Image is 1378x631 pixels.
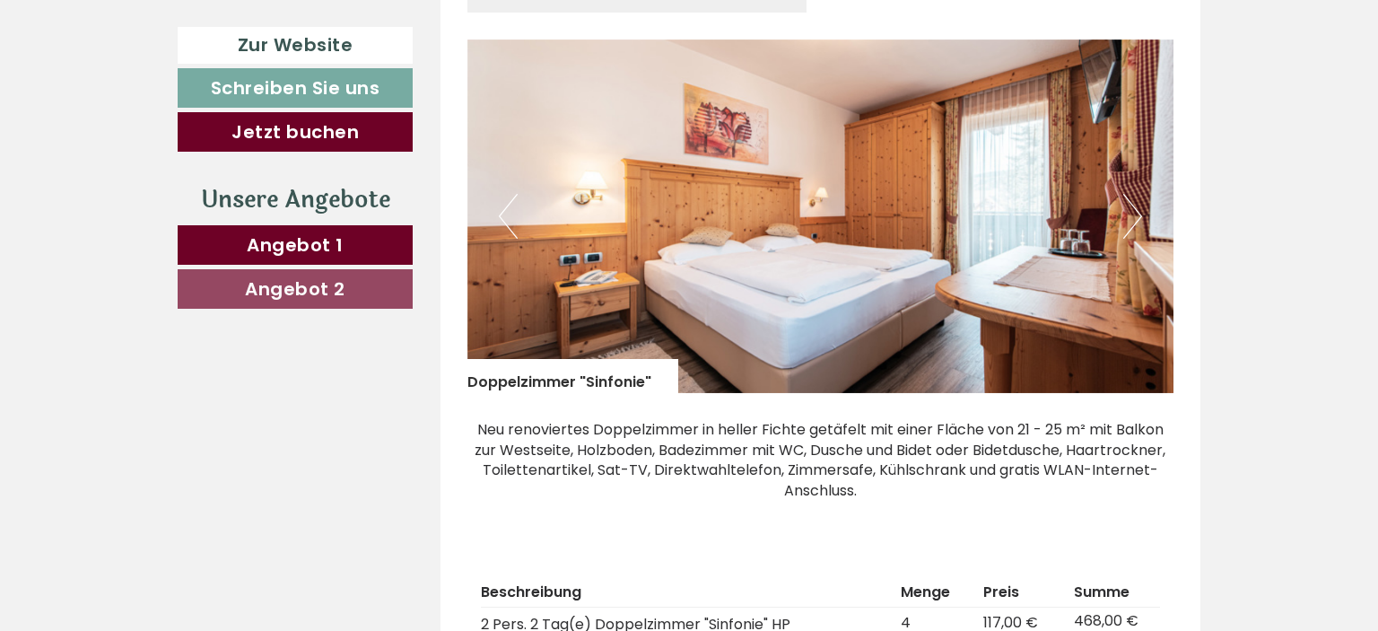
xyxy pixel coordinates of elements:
span: Angebot 1 [247,232,344,258]
p: Neu renoviertes Doppelzimmer in heller Fichte getäfelt mit einer Fläche von 21 - 25 m² mit Balkon... [467,420,1174,502]
button: Next [1123,194,1142,239]
a: Schreiben Sie uns [178,68,413,108]
div: Unsere Angebote [178,183,413,216]
a: Zur Website [178,27,413,64]
small: 11:59 [27,87,311,100]
th: Menge [894,579,977,607]
div: [DATE] [318,13,389,44]
div: Doppelzimmer "Sinfonie" [467,359,678,393]
th: Summe [1067,579,1160,607]
button: Previous [499,194,518,239]
div: Guten Tag, wie können wir Ihnen helfen? [13,48,320,103]
th: Beschreibung [481,579,894,607]
span: Angebot 2 [245,276,345,302]
div: Hotel Goldene Rose [27,52,311,66]
th: Preis [976,579,1066,607]
img: image [467,39,1174,393]
button: Senden [579,465,707,504]
a: Jetzt buchen [178,112,413,152]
